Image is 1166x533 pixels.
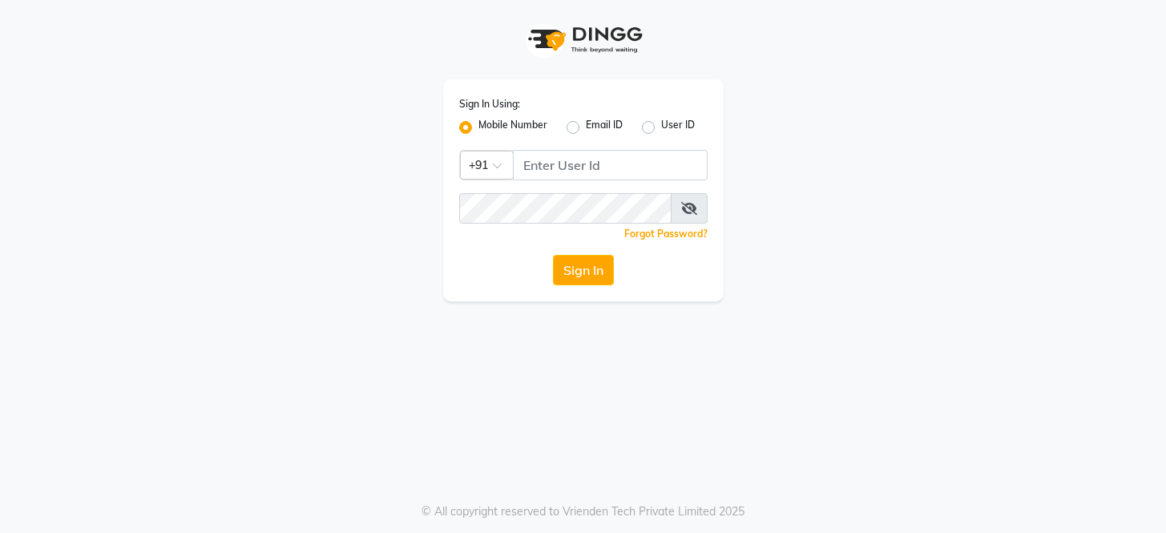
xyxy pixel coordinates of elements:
[513,150,708,180] input: Username
[661,118,695,137] label: User ID
[459,193,672,224] input: Username
[553,255,614,285] button: Sign In
[459,97,520,111] label: Sign In Using:
[478,118,547,137] label: Mobile Number
[586,118,623,137] label: Email ID
[624,228,708,240] a: Forgot Password?
[519,16,648,63] img: logo1.svg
